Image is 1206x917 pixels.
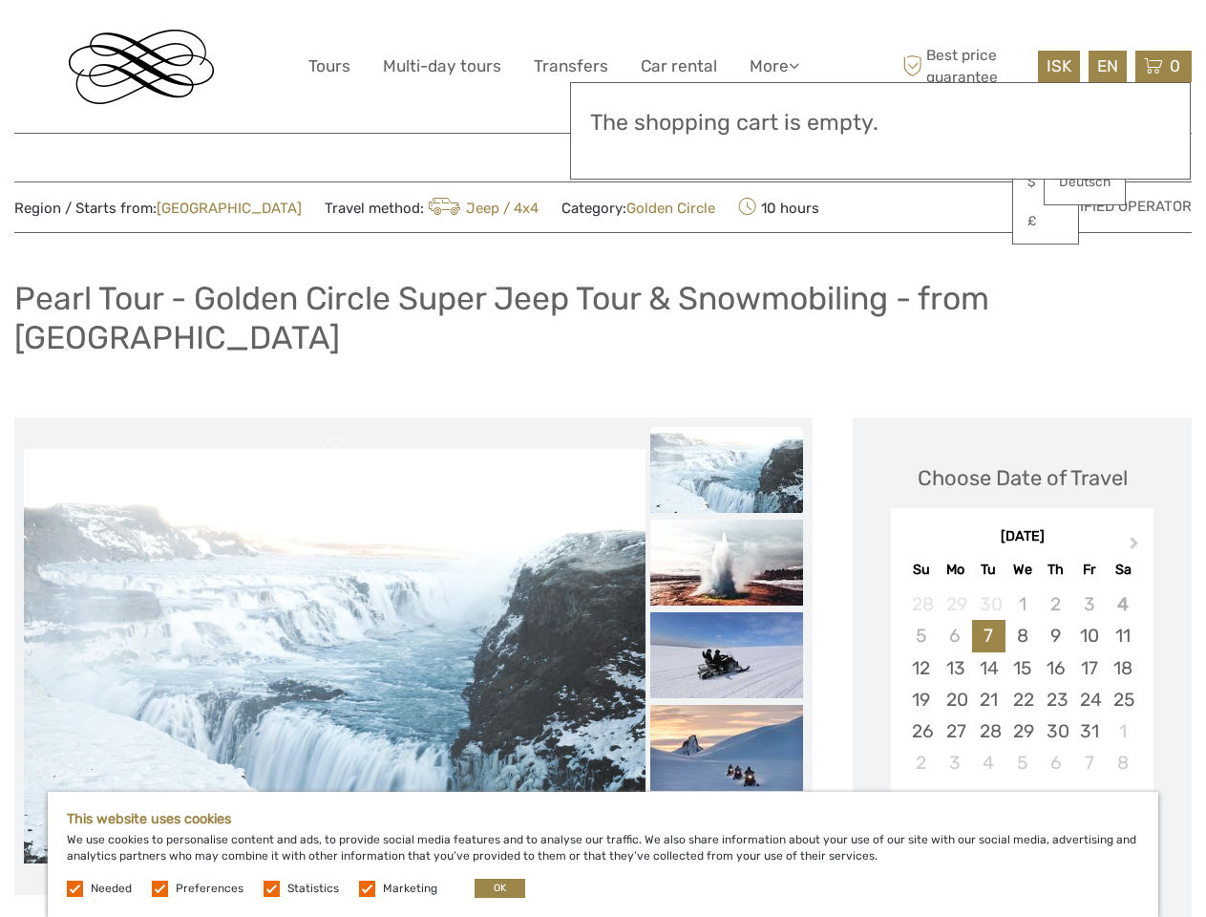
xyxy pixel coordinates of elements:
div: Choose Sunday, October 19th, 2025 [904,684,938,715]
div: Not available Sunday, October 5th, 2025 [904,620,938,651]
a: Transfers [534,53,608,80]
div: Choose Thursday, October 23rd, 2025 [1039,684,1072,715]
a: Multi-day tours [383,53,501,80]
div: Choose Friday, October 10th, 2025 [1072,620,1106,651]
div: Fr [1072,557,1106,583]
div: Choose Wednesday, November 5th, 2025 [1005,747,1039,778]
a: Tours [308,53,350,80]
div: Choose Wednesday, October 29th, 2025 [1005,715,1039,747]
h1: Pearl Tour - Golden Circle Super Jeep Tour & Snowmobiling - from [GEOGRAPHIC_DATA] [14,279,1192,356]
div: Choose Saturday, November 1st, 2025 [1106,715,1139,747]
div: month 2025-10 [897,588,1147,778]
a: Golden Circle [626,200,715,217]
div: Choose Friday, November 7th, 2025 [1072,747,1106,778]
button: OK [475,879,525,898]
div: Choose Sunday, October 26th, 2025 [904,715,938,747]
a: £ [1013,204,1078,239]
div: Sa [1106,557,1139,583]
div: Choose Monday, October 13th, 2025 [939,652,972,684]
div: Choose Tuesday, October 28th, 2025 [972,715,1005,747]
div: Choose Friday, October 31st, 2025 [1072,715,1106,747]
span: Region / Starts from: [14,199,302,219]
div: Not available Monday, September 29th, 2025 [939,588,972,620]
div: Th [1039,557,1072,583]
div: Choose Friday, October 17th, 2025 [1072,652,1106,684]
a: [GEOGRAPHIC_DATA] [157,200,302,217]
span: Best price guarantee [898,45,1033,87]
span: 10 hours [738,194,819,221]
div: Choose Sunday, November 2nd, 2025 [904,747,938,778]
div: [DATE] [891,527,1153,547]
span: Category: [561,199,715,219]
a: $ [1013,165,1078,200]
div: Choose Tuesday, October 14th, 2025 [972,652,1005,684]
div: Choose Saturday, October 11th, 2025 [1106,620,1139,651]
div: Tu [972,557,1005,583]
span: ISK [1047,56,1071,75]
div: Not available Sunday, September 28th, 2025 [904,588,938,620]
img: b8822a8826ec45d5825b92fa4f601ae4_slider_thumbnail.jpg [650,612,803,698]
img: f15003c3cc8f47e885b70257023623dd_slider_thumbnail.jpeg [650,427,803,513]
span: Travel method: [325,194,539,221]
h5: This website uses cookies [67,811,1139,827]
div: Choose Wednesday, October 15th, 2025 [1005,652,1039,684]
div: Choose Saturday, November 8th, 2025 [1106,747,1139,778]
div: Choose Tuesday, October 7th, 2025 [972,620,1005,651]
div: Choose Friday, October 24th, 2025 [1072,684,1106,715]
div: Choose Thursday, October 16th, 2025 [1039,652,1072,684]
div: Not available Monday, October 6th, 2025 [939,620,972,651]
div: Choose Wednesday, October 22nd, 2025 [1005,684,1039,715]
div: Choose Saturday, October 18th, 2025 [1106,652,1139,684]
div: Not available Wednesday, October 1st, 2025 [1005,588,1039,620]
div: Choose Date of Travel [918,463,1128,493]
a: More [750,53,799,80]
div: Not available Thursday, October 2nd, 2025 [1039,588,1072,620]
div: Choose Tuesday, October 21st, 2025 [972,684,1005,715]
div: Su [904,557,938,583]
div: Mo [939,557,972,583]
label: Marketing [383,881,437,897]
label: Needed [91,881,132,897]
button: Next Month [1121,532,1152,563]
div: Choose Monday, October 27th, 2025 [939,715,972,747]
div: Choose Wednesday, October 8th, 2025 [1005,620,1039,651]
a: Deutsch [1045,165,1125,200]
div: Choose Saturday, October 25th, 2025 [1106,684,1139,715]
div: Choose Tuesday, November 4th, 2025 [972,747,1005,778]
div: We use cookies to personalise content and ads, to provide social media features and to analyse ou... [48,792,1158,917]
a: Car rental [641,53,717,80]
span: 0 [1167,56,1183,75]
div: Choose Monday, October 20th, 2025 [939,684,972,715]
img: d20006cff51242719c6f2951424a6da4_slider_thumbnail.jpeg [650,520,803,606]
div: Not available Tuesday, September 30th, 2025 [972,588,1005,620]
div: Not available Friday, October 3rd, 2025 [1072,588,1106,620]
img: Reykjavik Residence [69,30,214,104]
img: f15003c3cc8f47e885b70257023623dd_main_slider.jpeg [24,449,645,863]
div: Choose Monday, November 3rd, 2025 [939,747,972,778]
img: 639669f3b0314d81813c9e080ae6c491_slider_thumbnail.jpg [650,705,803,791]
div: Not available Saturday, October 4th, 2025 [1106,588,1139,620]
label: Preferences [176,881,243,897]
div: EN [1089,51,1127,82]
a: Jeep / 4x4 [424,200,539,217]
div: We [1005,557,1039,583]
h3: The shopping cart is empty. [590,110,1171,137]
div: Choose Thursday, November 6th, 2025 [1039,747,1072,778]
div: Choose Thursday, October 30th, 2025 [1039,715,1072,747]
div: Choose Thursday, October 9th, 2025 [1039,620,1072,651]
span: Verified Operator [1052,197,1192,217]
div: Choose Sunday, October 12th, 2025 [904,652,938,684]
label: Statistics [287,881,339,897]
